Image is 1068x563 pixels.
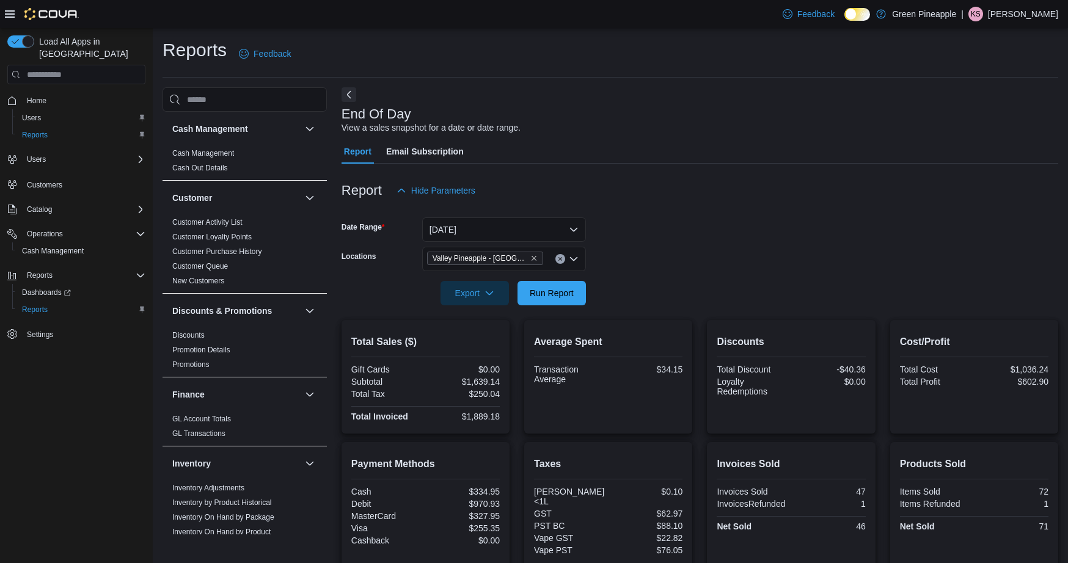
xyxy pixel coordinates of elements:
[534,487,606,506] div: [PERSON_NAME] <1L
[172,276,224,286] span: New Customers
[518,281,586,305] button: Run Report
[172,331,205,340] a: Discounts
[17,302,53,317] a: Reports
[27,154,46,164] span: Users
[22,93,51,108] a: Home
[172,164,228,172] a: Cash Out Details
[17,111,46,125] a: Users
[172,429,225,438] span: GL Transactions
[961,7,964,21] p: |
[172,148,234,158] span: Cash Management
[22,152,51,167] button: Users
[428,536,500,545] div: $0.00
[17,244,145,258] span: Cash Management
[172,528,271,536] a: Inventory On Hand by Product
[2,201,150,218] button: Catalog
[17,128,145,142] span: Reports
[172,360,210,369] a: Promotions
[428,511,500,521] div: $327.95
[2,151,150,168] button: Users
[22,152,145,167] span: Users
[27,96,46,106] span: Home
[794,521,866,531] div: 46
[976,521,1048,531] div: 71
[900,521,935,531] strong: Net Sold
[172,457,211,470] h3: Inventory
[717,499,789,509] div: InvoicesRefunded
[12,126,150,143] button: Reports
[172,429,225,438] a: GL Transactions
[611,545,683,555] div: $76.05
[351,412,408,421] strong: Total Invoiced
[17,285,145,300] span: Dashboards
[892,7,956,21] p: Green Pineapple
[172,415,231,423] a: GL Account Totals
[976,487,1048,496] div: 72
[569,254,579,264] button: Open list of options
[441,281,509,305] button: Export
[2,325,150,343] button: Settings
[428,377,500,387] div: $1,639.14
[172,305,272,317] h3: Discounts & Promotions
[22,288,71,297] span: Dashboards
[172,498,272,507] a: Inventory by Product Historical
[172,457,300,470] button: Inventory
[351,499,423,509] div: Debit
[22,93,145,108] span: Home
[22,227,145,241] span: Operations
[2,225,150,242] button: Operations
[172,217,243,227] span: Customer Activity List
[971,7,981,21] span: KS
[342,183,382,198] h3: Report
[988,7,1058,21] p: [PERSON_NAME]
[163,412,327,446] div: Finance
[22,227,68,241] button: Operations
[22,176,145,192] span: Customers
[386,139,464,164] span: Email Subscription
[17,128,53,142] a: Reports
[411,184,475,197] span: Hide Parameters
[900,335,1048,349] h2: Cost/Profit
[172,123,248,135] h3: Cash Management
[351,457,500,471] h2: Payment Methods
[900,457,1048,471] h2: Products Sold
[22,202,57,217] button: Catalog
[428,389,500,399] div: $250.04
[534,521,606,531] div: PST BC
[163,215,327,293] div: Customer
[17,111,145,125] span: Users
[2,92,150,109] button: Home
[163,146,327,180] div: Cash Management
[794,487,866,496] div: 47
[794,499,866,509] div: 1
[427,252,543,265] span: Valley Pineapple - Fruitvale
[351,389,423,399] div: Total Tax
[172,483,244,493] span: Inventory Adjustments
[172,262,228,271] a: Customer Queue
[172,233,252,241] a: Customer Loyalty Points
[611,487,683,496] div: $0.10
[7,87,145,375] nav: Complex example
[172,149,234,158] a: Cash Management
[448,281,502,305] span: Export
[172,247,262,256] a: Customer Purchase History
[433,252,528,264] span: Valley Pineapple - [GEOGRAPHIC_DATA]
[172,277,224,285] a: New Customers
[172,163,228,173] span: Cash Out Details
[976,499,1048,509] div: 1
[611,365,683,374] div: $34.15
[172,484,244,492] a: Inventory Adjustments
[351,523,423,533] div: Visa
[172,388,205,401] h3: Finance
[900,377,972,387] div: Total Profit
[530,255,538,262] button: Remove Valley Pineapple - Fruitvale from selection in this group
[172,247,262,256] span: Customer Purchase History
[794,365,866,374] div: -$40.36
[392,178,480,203] button: Hide Parameters
[342,252,376,261] label: Locations
[22,113,41,123] span: Users
[302,387,317,402] button: Finance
